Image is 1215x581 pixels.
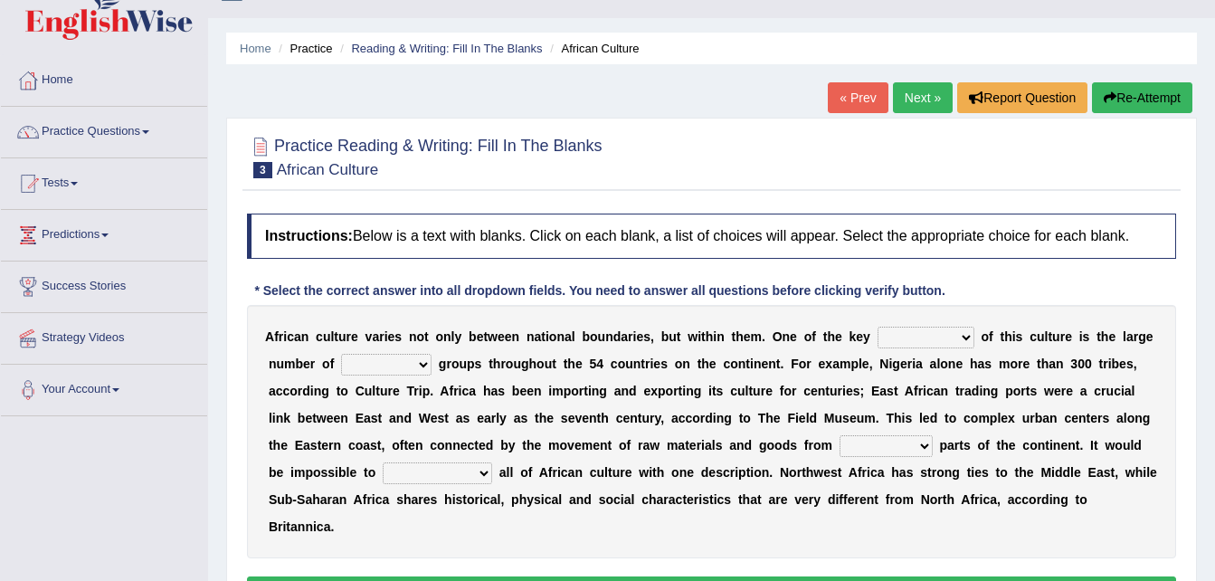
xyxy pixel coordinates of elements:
[698,329,701,344] b: i
[599,384,607,398] b: g
[535,329,542,344] b: a
[661,329,669,344] b: b
[302,384,310,398] b: d
[545,357,553,371] b: u
[422,384,431,398] b: p
[440,384,449,398] b: A
[781,357,784,371] b: .
[1049,357,1056,371] b: a
[762,329,765,344] b: .
[572,329,575,344] b: l
[643,329,650,344] b: s
[1126,329,1134,344] b: a
[424,329,429,344] b: t
[669,329,677,344] b: u
[1134,357,1137,371] b: ,
[279,329,283,344] b: r
[737,384,745,398] b: u
[686,384,694,398] b: n
[1119,357,1126,371] b: e
[337,384,341,398] b: t
[893,82,953,113] a: Next »
[287,329,294,344] b: c
[753,384,761,398] b: u
[265,228,353,243] b: Instructions:
[930,357,937,371] b: a
[527,384,534,398] b: e
[247,214,1176,259] h4: Below is a text with blanks. Click on each blank, a list of choices will appear. Select the appro...
[825,357,832,371] b: x
[477,329,484,344] b: e
[860,384,865,398] b: ;
[871,384,879,398] b: E
[351,329,358,344] b: e
[529,357,537,371] b: h
[633,357,641,371] b: n
[579,384,584,398] b: r
[277,161,378,178] small: African Culture
[1,210,207,255] a: Predictions
[549,329,557,344] b: o
[1022,357,1030,371] b: e
[783,384,792,398] b: o
[780,384,784,398] b: f
[1103,357,1107,371] b: r
[589,357,596,371] b: 5
[850,329,857,344] b: k
[832,357,840,371] b: a
[792,384,796,398] b: r
[1016,329,1023,344] b: s
[303,357,310,371] b: e
[660,357,668,371] b: s
[513,357,521,371] b: u
[323,329,331,344] b: u
[453,384,458,398] b: r
[825,384,830,398] b: t
[387,384,392,398] b: r
[283,329,287,344] b: i
[316,329,323,344] b: c
[372,384,375,398] b: l
[282,384,290,398] b: c
[776,357,781,371] b: t
[761,384,765,398] b: r
[1099,357,1104,371] b: t
[625,357,633,371] b: u
[751,329,762,344] b: m
[744,329,751,344] b: e
[618,357,626,371] b: o
[500,357,505,371] b: r
[346,329,351,344] b: r
[571,384,579,398] b: o
[446,357,451,371] b: r
[682,384,686,398] b: i
[1041,357,1049,371] b: h
[768,357,776,371] b: n
[498,329,505,344] b: e
[564,384,572,398] b: p
[469,384,476,398] b: a
[1018,357,1022,371] b: r
[527,329,535,344] b: n
[247,281,953,300] div: * Select the correct answer into all dropdown fields. You need to answer all questions before cli...
[512,384,520,398] b: b
[1096,329,1101,344] b: t
[713,329,717,344] b: i
[819,357,826,371] b: e
[1,55,207,100] a: Home
[356,384,365,398] b: C
[541,329,546,344] b: t
[712,384,717,398] b: t
[682,357,690,371] b: n
[622,384,630,398] b: n
[321,384,329,398] b: g
[1092,82,1192,113] button: Re-Attempt
[1138,329,1146,344] b: g
[650,329,654,344] b: ,
[948,357,956,371] b: n
[1037,329,1045,344] b: u
[621,329,628,344] b: a
[916,357,923,371] b: a
[365,329,373,344] b: v
[748,384,753,398] b: t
